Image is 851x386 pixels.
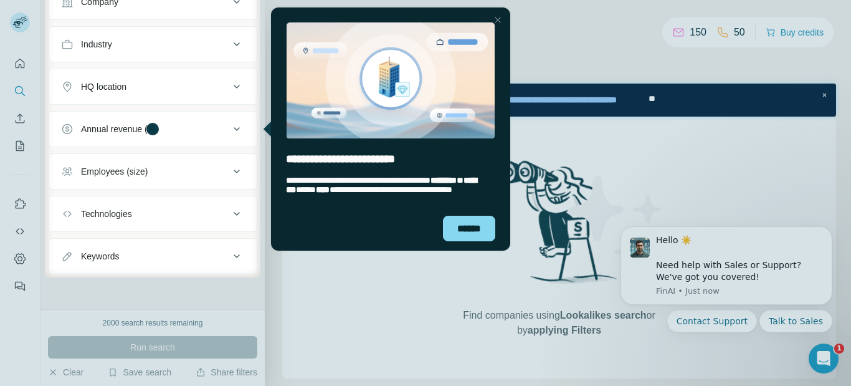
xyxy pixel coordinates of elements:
[81,80,126,93] div: HQ location
[49,241,257,271] button: Keywords
[49,199,257,229] button: Technologies
[54,24,221,72] div: Hello ☀️ ​ Need help with Sales or Support? We've got you covered!
[65,99,155,122] button: Quick reply: Contact Support
[81,38,112,51] div: Industry
[81,165,148,178] div: Employees (size)
[54,75,221,86] p: Message from FinAI, sent Just now
[49,29,257,59] button: Industry
[536,5,548,17] div: Close Step
[81,208,132,220] div: Technologies
[28,27,48,47] img: Profile image for FinAI
[49,114,257,144] button: Annual revenue ($)
[81,250,119,263] div: Keywords
[19,16,231,94] div: message notification from FinAI, Just now. Hello ☀️ ​ Need help with Sales or Support? We've got ...
[81,123,155,135] div: Annual revenue ($)
[19,99,231,122] div: Quick reply options
[260,5,513,253] iframe: Tooltip
[54,24,221,72] div: Message content
[49,157,257,186] button: Employees (size)
[49,72,257,102] button: HQ location
[158,99,231,122] button: Quick reply: Talk to Sales
[188,2,364,30] div: Upgrade plan for full access to Surfe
